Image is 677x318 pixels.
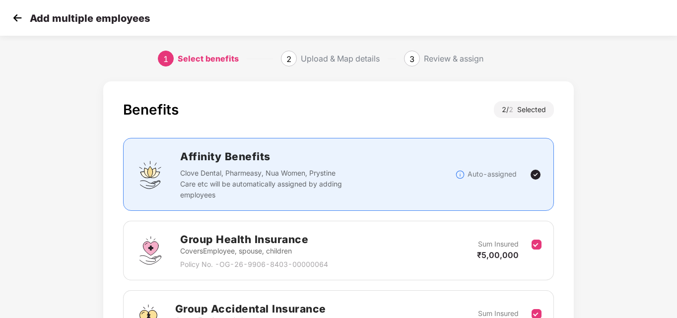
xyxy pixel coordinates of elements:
p: Sum Insured [478,239,519,250]
span: 2 [509,105,517,114]
span: ₹5,00,000 [477,250,519,260]
p: Policy No. - OG-26-9906-8403-00000064 [180,259,328,270]
img: svg+xml;base64,PHN2ZyBpZD0iR3JvdXBfSGVhbHRoX0luc3VyYW5jZSIgZGF0YS1uYW1lPSJHcm91cCBIZWFsdGggSW5zdX... [135,236,165,265]
img: svg+xml;base64,PHN2ZyBpZD0iQWZmaW5pdHlfQmVuZWZpdHMiIGRhdGEtbmFtZT0iQWZmaW5pdHkgQmVuZWZpdHMiIHhtbG... [135,160,165,190]
span: 1 [163,54,168,64]
img: svg+xml;base64,PHN2ZyBpZD0iSW5mb18tXzMyeDMyIiBkYXRhLW5hbWU9IkluZm8gLSAzMngzMiIgeG1sbnM9Imh0dHA6Ly... [455,170,465,180]
p: Covers Employee, spouse, children [180,246,328,256]
span: 3 [409,54,414,64]
img: svg+xml;base64,PHN2ZyB4bWxucz0iaHR0cDovL3d3dy53My5vcmcvMjAwMC9zdmciIHdpZHRoPSIzMCIgaGVpZ2h0PSIzMC... [10,10,25,25]
div: Upload & Map details [301,51,380,66]
h2: Group Accidental Insurance [175,301,326,317]
div: Select benefits [178,51,239,66]
div: Benefits [123,101,179,118]
span: 2 [286,54,291,64]
h2: Group Health Insurance [180,231,328,248]
div: Review & assign [424,51,483,66]
p: Add multiple employees [30,12,150,24]
h2: Affinity Benefits [180,148,455,165]
div: 2 / Selected [494,101,554,118]
p: Clove Dental, Pharmeasy, Nua Women, Prystine Care etc will be automatically assigned by adding em... [180,168,345,200]
p: Auto-assigned [468,169,517,180]
img: svg+xml;base64,PHN2ZyBpZD0iVGljay0yNHgyNCIgeG1sbnM9Imh0dHA6Ly93d3cudzMub3JnLzIwMDAvc3ZnIiB3aWR0aD... [530,169,542,181]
